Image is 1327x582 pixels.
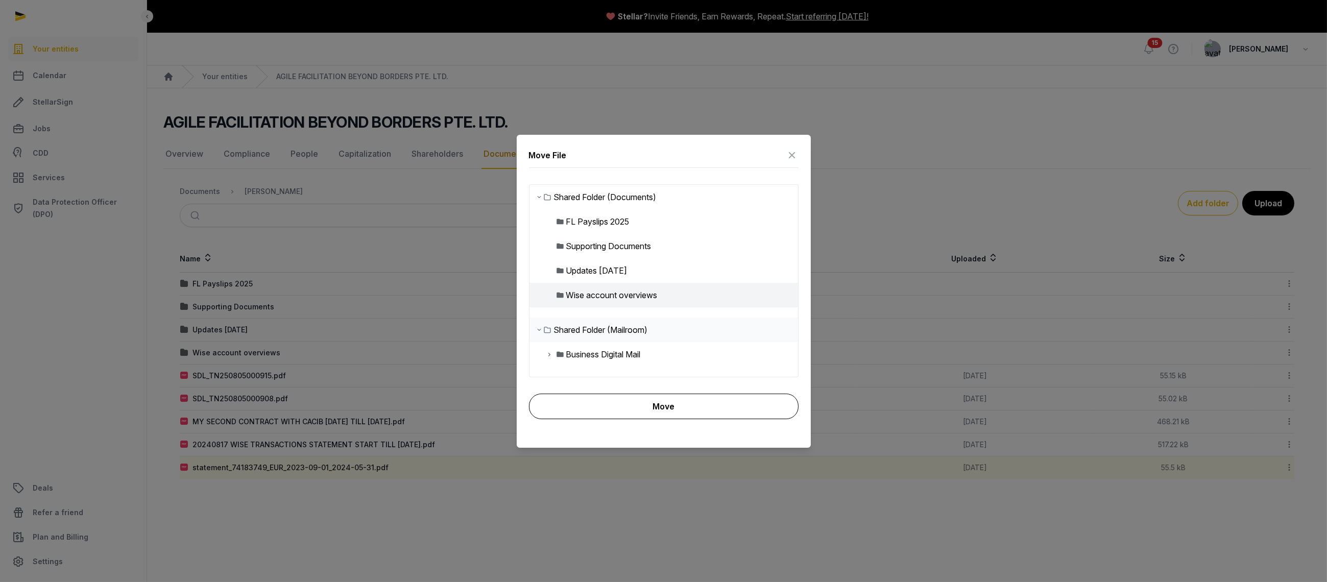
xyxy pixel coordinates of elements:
[566,264,628,277] div: Updates [DATE]
[529,394,799,419] button: Move
[554,191,657,203] div: Shared Folder (Documents)
[566,289,658,301] div: Wise account overviews
[566,348,641,360] div: Business Digital Mail
[1276,533,1327,582] iframe: Chat Widget
[566,215,630,228] div: FL Payslips 2025
[566,240,652,252] div: Supporting Documents
[529,149,567,161] div: Move File
[554,324,648,336] div: Shared Folder (Mailroom)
